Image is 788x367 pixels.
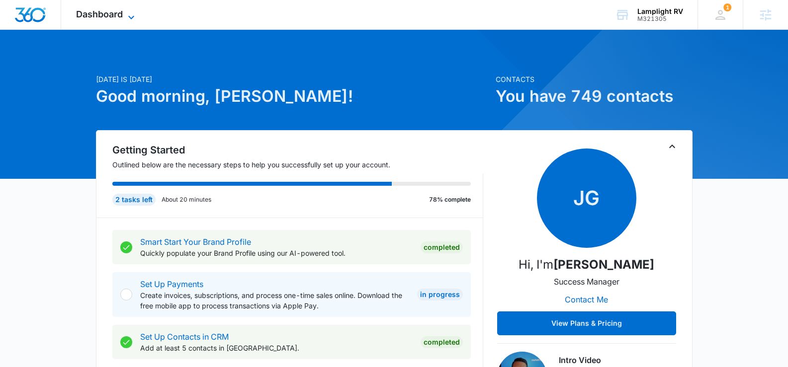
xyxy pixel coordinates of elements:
[112,159,483,170] p: Outlined below are the necessary steps to help you successfully set up your account.
[140,332,229,342] a: Set Up Contacts in CRM
[637,15,683,22] div: account id
[140,248,413,258] p: Quickly populate your Brand Profile using our AI-powered tool.
[559,354,676,366] h3: Intro Video
[140,279,203,289] a: Set Up Payments
[429,195,471,204] p: 78% complete
[723,3,731,11] span: 1
[76,9,123,19] span: Dashboard
[666,141,678,152] button: Toggle Collapse
[553,257,654,272] strong: [PERSON_NAME]
[555,288,618,311] button: Contact Me
[554,276,619,288] p: Success Manager
[140,343,413,353] p: Add at least 5 contacts in [GEOGRAPHIC_DATA].
[496,74,693,84] p: Contacts
[96,74,490,84] p: [DATE] is [DATE]
[112,194,156,206] div: 2 tasks left
[140,290,409,311] p: Create invoices, subscriptions, and process one-time sales online. Download the free mobile app t...
[140,237,251,247] a: Smart Start Your Brand Profile
[497,311,676,335] button: View Plans & Pricing
[421,336,463,348] div: Completed
[723,3,731,11] div: notifications count
[496,84,693,108] h1: You have 749 contacts
[417,289,463,300] div: In Progress
[421,241,463,253] div: Completed
[519,256,654,274] p: Hi, I'm
[96,84,490,108] h1: Good morning, [PERSON_NAME]!
[162,195,211,204] p: About 20 minutes
[637,7,683,15] div: account name
[112,143,483,157] h2: Getting Started
[537,148,636,248] span: JG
